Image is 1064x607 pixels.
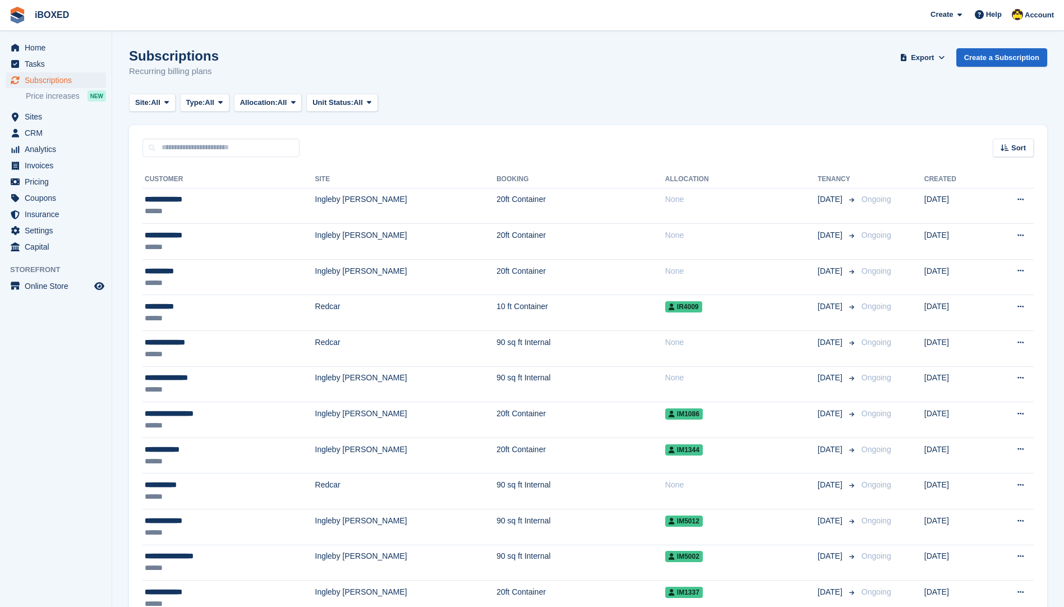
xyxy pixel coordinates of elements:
[924,224,988,260] td: [DATE]
[278,97,287,108] span: All
[862,302,891,311] span: Ongoing
[862,516,891,525] span: Ongoing
[151,97,160,108] span: All
[665,229,818,241] div: None
[6,56,106,72] a: menu
[496,188,665,224] td: 20ft Container
[931,9,953,20] span: Create
[25,109,92,125] span: Sites
[6,206,106,222] a: menu
[924,331,988,367] td: [DATE]
[665,337,818,348] div: None
[25,72,92,88] span: Subscriptions
[665,479,818,491] div: None
[315,366,497,402] td: Ingleby [PERSON_NAME]
[25,141,92,157] span: Analytics
[986,9,1002,20] span: Help
[924,438,988,473] td: [DATE]
[6,72,106,88] a: menu
[93,279,106,293] a: Preview store
[496,366,665,402] td: 90 sq ft Internal
[496,171,665,188] th: Booking
[6,40,106,56] a: menu
[9,7,26,24] img: stora-icon-8386f47178a22dfd0bd8f6a31ec36ba5ce8667c1dd55bd0f319d3a0aa187defe.svg
[315,402,497,438] td: Ingleby [PERSON_NAME]
[1011,142,1026,154] span: Sort
[862,587,891,596] span: Ongoing
[142,171,315,188] th: Customer
[862,373,891,382] span: Ongoing
[956,48,1047,67] a: Create a Subscription
[353,97,363,108] span: All
[6,125,106,141] a: menu
[315,188,497,224] td: Ingleby [PERSON_NAME]
[665,587,703,598] span: IM1337
[818,444,845,456] span: [DATE]
[10,264,112,275] span: Storefront
[315,259,497,295] td: Ingleby [PERSON_NAME]
[135,97,151,108] span: Site:
[6,174,106,190] a: menu
[6,158,106,173] a: menu
[818,479,845,491] span: [DATE]
[665,444,703,456] span: IM1344
[25,239,92,255] span: Capital
[25,125,92,141] span: CRM
[1025,10,1054,21] span: Account
[6,190,106,206] a: menu
[665,171,818,188] th: Allocation
[496,295,665,331] td: 10 ft Container
[818,337,845,348] span: [DATE]
[665,516,703,527] span: IM5012
[862,266,891,275] span: Ongoing
[665,301,702,312] span: IR4009
[315,509,497,545] td: Ingleby [PERSON_NAME]
[818,194,845,205] span: [DATE]
[240,97,278,108] span: Allocation:
[862,409,891,418] span: Ongoing
[315,171,497,188] th: Site
[25,278,92,294] span: Online Store
[911,52,934,63] span: Export
[862,338,891,347] span: Ongoing
[496,509,665,545] td: 90 sq ft Internal
[87,90,106,102] div: NEW
[6,223,106,238] a: menu
[818,515,845,527] span: [DATE]
[25,174,92,190] span: Pricing
[312,97,353,108] span: Unit Status:
[25,40,92,56] span: Home
[818,372,845,384] span: [DATE]
[25,190,92,206] span: Coupons
[924,188,988,224] td: [DATE]
[180,94,229,112] button: Type: All
[6,239,106,255] a: menu
[186,97,205,108] span: Type:
[234,94,302,112] button: Allocation: All
[496,402,665,438] td: 20ft Container
[306,94,377,112] button: Unit Status: All
[924,295,988,331] td: [DATE]
[924,366,988,402] td: [DATE]
[315,295,497,331] td: Redcar
[25,223,92,238] span: Settings
[129,65,219,78] p: Recurring billing plans
[924,473,988,509] td: [DATE]
[496,331,665,367] td: 90 sq ft Internal
[205,97,214,108] span: All
[315,438,497,473] td: Ingleby [PERSON_NAME]
[25,56,92,72] span: Tasks
[6,278,106,294] a: menu
[818,408,845,420] span: [DATE]
[924,259,988,295] td: [DATE]
[6,141,106,157] a: menu
[818,301,845,312] span: [DATE]
[26,91,80,102] span: Price increases
[129,48,219,63] h1: Subscriptions
[6,109,106,125] a: menu
[862,195,891,204] span: Ongoing
[818,550,845,562] span: [DATE]
[924,171,988,188] th: Created
[898,48,947,67] button: Export
[924,545,988,581] td: [DATE]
